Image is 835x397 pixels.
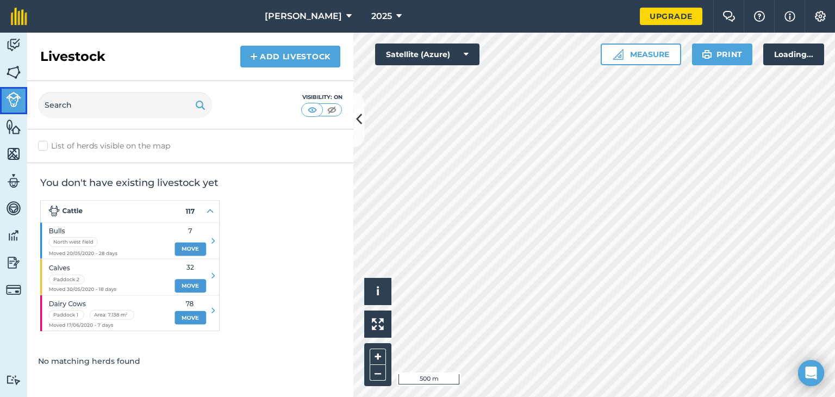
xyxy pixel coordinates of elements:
img: svg+xml;base64,PD94bWwgdmVyc2lvbj0iMS4wIiBlbmNvZGluZz0idXRmLTgiPz4KPCEtLSBHZW5lcmF0b3I6IEFkb2JlIE... [6,255,21,271]
img: svg+xml;base64,PHN2ZyB4bWxucz0iaHR0cDovL3d3dy53My5vcmcvMjAwMC9zdmciIHdpZHRoPSI1MCIgaGVpZ2h0PSI0MC... [325,104,339,115]
img: svg+xml;base64,PD94bWwgdmVyc2lvbj0iMS4wIiBlbmNvZGluZz0idXRmLTgiPz4KPCEtLSBHZW5lcmF0b3I6IEFkb2JlIE... [6,375,21,385]
img: svg+xml;base64,PHN2ZyB4bWxucz0iaHR0cDovL3d3dy53My5vcmcvMjAwMC9zdmciIHdpZHRoPSIxOSIgaGVpZ2h0PSIyNC... [702,48,712,61]
img: svg+xml;base64,PD94bWwgdmVyc2lvbj0iMS4wIiBlbmNvZGluZz0idXRmLTgiPz4KPCEtLSBHZW5lcmF0b3I6IEFkb2JlIE... [6,282,21,297]
img: Four arrows, one pointing top left, one top right, one bottom right and the last bottom left [372,318,384,330]
div: Loading... [763,44,824,65]
h2: You don't have existing livestock yet [40,176,340,189]
label: List of herds visible on the map [38,140,342,152]
span: 2025 [371,10,392,23]
img: svg+xml;base64,PHN2ZyB4bWxucz0iaHR0cDovL3d3dy53My5vcmcvMjAwMC9zdmciIHdpZHRoPSI1NiIgaGVpZ2h0PSI2MC... [6,146,21,162]
button: – [370,365,386,381]
button: i [364,278,391,305]
a: Upgrade [640,8,702,25]
div: Open Intercom Messenger [798,360,824,386]
img: svg+xml;base64,PHN2ZyB4bWxucz0iaHR0cDovL3d3dy53My5vcmcvMjAwMC9zdmciIHdpZHRoPSI1MCIgaGVpZ2h0PSI0MC... [306,104,319,115]
div: No matching herds found [27,344,353,378]
img: Ruler icon [613,49,624,60]
img: svg+xml;base64,PHN2ZyB4bWxucz0iaHR0cDovL3d3dy53My5vcmcvMjAwMC9zdmciIHdpZHRoPSIxOSIgaGVpZ2h0PSIyNC... [195,98,205,111]
img: fieldmargin Logo [11,8,27,25]
button: Satellite (Azure) [375,44,479,65]
div: Visibility: On [301,93,342,102]
span: i [376,284,379,298]
img: A cog icon [814,11,827,22]
span: [PERSON_NAME] [265,10,342,23]
img: svg+xml;base64,PD94bWwgdmVyc2lvbj0iMS4wIiBlbmNvZGluZz0idXRmLTgiPz4KPCEtLSBHZW5lcmF0b3I6IEFkb2JlIE... [6,173,21,189]
button: Print [692,44,753,65]
img: svg+xml;base64,PHN2ZyB4bWxucz0iaHR0cDovL3d3dy53My5vcmcvMjAwMC9zdmciIHdpZHRoPSIxNyIgaGVpZ2h0PSIxNy... [784,10,795,23]
h2: Livestock [40,48,105,65]
input: Search [38,92,212,118]
img: svg+xml;base64,PHN2ZyB4bWxucz0iaHR0cDovL3d3dy53My5vcmcvMjAwMC9zdmciIHdpZHRoPSI1NiIgaGVpZ2h0PSI2MC... [6,119,21,135]
img: svg+xml;base64,PD94bWwgdmVyc2lvbj0iMS4wIiBlbmNvZGluZz0idXRmLTgiPz4KPCEtLSBHZW5lcmF0b3I6IEFkb2JlIE... [6,227,21,244]
img: A question mark icon [753,11,766,22]
img: svg+xml;base64,PD94bWwgdmVyc2lvbj0iMS4wIiBlbmNvZGluZz0idXRmLTgiPz4KPCEtLSBHZW5lcmF0b3I6IEFkb2JlIE... [6,92,21,107]
img: svg+xml;base64,PD94bWwgdmVyc2lvbj0iMS4wIiBlbmNvZGluZz0idXRmLTgiPz4KPCEtLSBHZW5lcmF0b3I6IEFkb2JlIE... [6,200,21,216]
button: Measure [601,44,681,65]
button: + [370,349,386,365]
img: Two speech bubbles overlapping with the left bubble in the forefront [722,11,736,22]
img: svg+xml;base64,PHN2ZyB4bWxucz0iaHR0cDovL3d3dy53My5vcmcvMjAwMC9zdmciIHdpZHRoPSI1NiIgaGVpZ2h0PSI2MC... [6,64,21,80]
img: svg+xml;base64,PD94bWwgdmVyc2lvbj0iMS4wIiBlbmNvZGluZz0idXRmLTgiPz4KPCEtLSBHZW5lcmF0b3I6IEFkb2JlIE... [6,37,21,53]
img: svg+xml;base64,PHN2ZyB4bWxucz0iaHR0cDovL3d3dy53My5vcmcvMjAwMC9zdmciIHdpZHRoPSIxNCIgaGVpZ2h0PSIyNC... [250,50,258,63]
a: Add Livestock [240,46,340,67]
